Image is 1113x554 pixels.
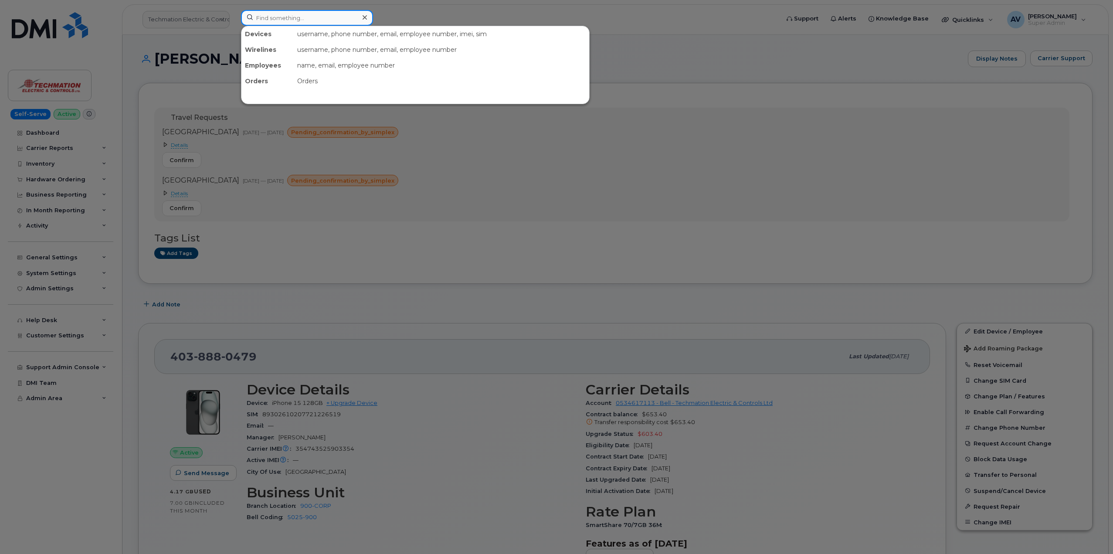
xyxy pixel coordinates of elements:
[294,26,589,42] div: username, phone number, email, employee number, imei, sim
[294,42,589,58] div: username, phone number, email, employee number
[241,73,294,89] div: Orders
[241,26,294,42] div: Devices
[241,58,294,73] div: Employees
[241,42,294,58] div: Wirelines
[294,73,589,89] div: Orders
[294,58,589,73] div: name, email, employee number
